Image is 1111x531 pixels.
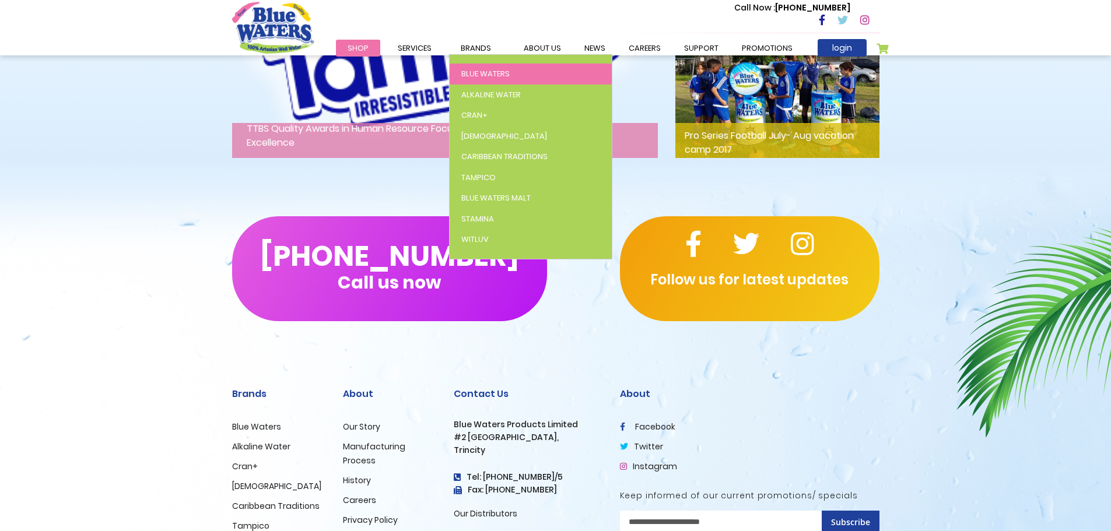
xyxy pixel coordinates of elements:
[398,43,432,54] span: Services
[454,472,602,482] h4: Tel: [PHONE_NUMBER]/5
[461,89,521,100] span: Alkaline Water
[454,420,602,430] h3: Blue Waters Products Limited
[343,474,371,486] a: History
[672,40,730,57] a: support
[675,92,879,106] a: Pro Series Football July- Aug vacation camp 2017
[232,480,321,492] a: [DEMOGRAPHIC_DATA]
[461,234,489,245] span: WitLuv
[338,279,441,286] span: Call us now
[461,131,547,142] span: [DEMOGRAPHIC_DATA]
[620,460,677,472] a: Instagram
[461,110,488,121] span: Cran+
[512,40,573,57] a: about us
[232,421,281,432] a: Blue Waters
[620,421,675,432] a: facebook
[734,2,775,13] span: Call Now :
[620,441,663,452] a: twitter
[675,41,879,158] img: Pro Series Football July- Aug vacation camp 2017
[461,213,494,224] span: Stamina
[454,432,602,442] h3: #2 [GEOGRAPHIC_DATA],
[620,388,879,399] h2: About
[232,216,547,321] button: [PHONE_NUMBER]Call us now
[617,40,672,57] a: careers
[675,123,879,158] p: Pro Series Football July- Aug vacation camp 2017
[620,491,879,501] h5: Keep informed of our current promotions/ specials
[461,192,531,203] span: Blue Waters Malt
[454,445,602,455] h3: Trincity
[232,460,258,472] a: Cran+
[343,421,380,432] a: Our Story
[573,40,617,57] a: News
[461,43,491,54] span: Brands
[818,39,867,57] a: login
[454,508,517,519] a: Our Distributors
[232,2,314,53] a: store logo
[232,500,320,512] a: Caribbean Traditions
[454,485,602,495] h3: Fax: [PHONE_NUMBER]
[343,514,398,526] a: Privacy Policy
[232,441,290,452] a: Alkaline Water
[343,494,376,506] a: Careers
[734,2,850,14] p: [PHONE_NUMBER]
[348,43,369,54] span: Shop
[232,123,658,158] p: TTBS Quality Awards in Human Resource Focus, Business Results and Operational Excellence
[620,269,879,290] p: Follow us for latest updates
[343,441,405,466] a: Manufacturing Process
[461,151,548,162] span: Caribbean Traditions
[831,516,870,528] span: Subscribe
[232,388,325,399] h2: Brands
[454,388,602,399] h2: Contact Us
[461,172,496,183] span: Tampico
[461,68,510,79] span: Blue Waters
[730,40,804,57] a: Promotions
[343,388,436,399] h2: About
